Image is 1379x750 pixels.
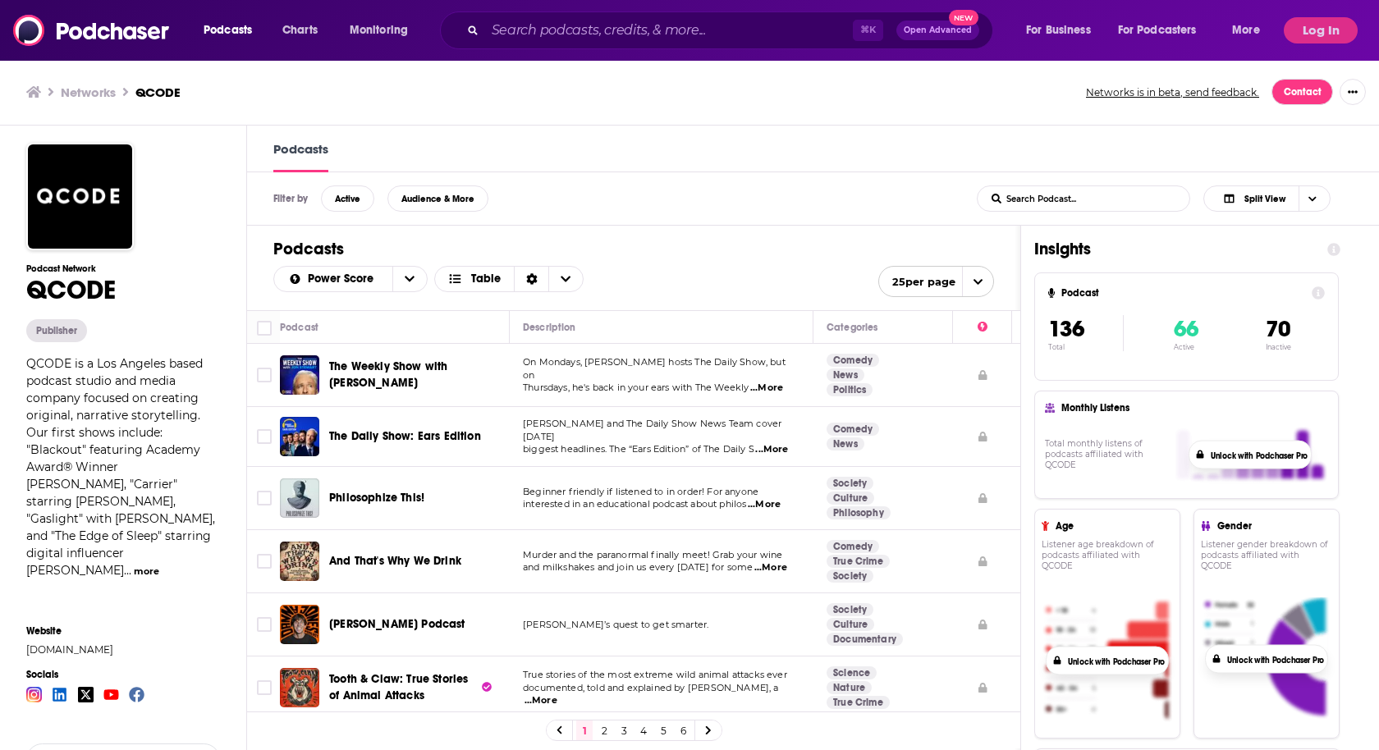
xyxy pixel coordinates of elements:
button: Publisher [26,319,87,342]
a: QCODE [135,85,181,100]
a: True Crime [827,555,890,568]
button: Networks is in beta, send feedback. [1080,85,1265,99]
a: Science [827,666,877,679]
button: Choose View [1203,185,1331,212]
div: Categories [827,318,877,337]
h3: Filter by [273,193,308,204]
span: Toggle select row [257,554,272,569]
a: Culture [827,618,874,631]
input: Search podcasts, credits, & more... [485,17,853,43]
span: Monitoring [350,19,408,42]
h4: Age [1056,520,1166,532]
a: 5 [655,720,671,740]
span: Toggle select row [257,491,272,505]
h4: Listener age breakdown of podcasts affiliated with QCODE [1042,539,1173,571]
a: Society [827,477,873,490]
h2: Choose View [1203,185,1353,212]
img: Podchaser - Follow, Share and Rate Podcasts [13,15,171,46]
span: ...More [754,561,787,574]
p: Active [1174,343,1198,351]
span: QCODE is a Los Angeles based podcast studio and media company focused on creating original, narra... [26,356,215,578]
img: The Daily Show: Ears Edition [280,417,319,456]
span: For Business [1026,19,1091,42]
span: Charts [282,19,318,42]
a: 6 [675,720,691,740]
a: Politics [827,383,873,396]
button: open menu [1015,17,1111,43]
a: Culture [827,492,874,505]
span: ...More [755,443,788,456]
a: Tooth & Claw: True Stories of Animal Attacks [329,671,492,704]
span: ...More [748,498,781,511]
a: Society [827,569,873,583]
button: open menu [338,17,429,43]
span: Website [26,625,220,637]
div: Description [523,318,575,337]
span: The Weekly Show with [PERSON_NAME] [329,359,447,390]
a: Charts [272,17,328,43]
span: True stories of the most extreme wild animal attacks ever [523,669,787,680]
a: Contact [1271,79,1333,105]
p: Total [1048,343,1123,351]
img: Tooth & Claw: True Stories of Animal Attacks [280,668,319,707]
h1: Insights [1034,239,1314,259]
img: Danny Jones Podcast [280,605,319,644]
img: Philosophize This! [280,478,319,518]
span: [PERSON_NAME]’s quest to get smarter. [523,619,708,630]
button: Active [321,185,374,212]
span: Socials [26,669,220,680]
button: Unlock with Podchaser Pro [1211,450,1308,461]
a: Podcasts [273,141,328,172]
div: Podcast [280,318,318,337]
button: Unlock with Podchaser Pro [1227,654,1324,665]
a: Philosophy [827,506,891,519]
span: New [949,10,978,25]
span: On Mondays, [PERSON_NAME] hosts The Daily Show, but on [523,356,786,381]
span: 66 [1174,315,1198,343]
button: open menu [1221,17,1280,43]
a: Nature [827,681,872,694]
a: Comedy [827,354,879,367]
h4: Gender [1217,520,1326,532]
button: Unlock with Podchaser Pro [1068,656,1165,667]
span: ⌘ K [853,20,883,41]
span: ...More [750,382,783,395]
a: Networks [61,85,116,100]
span: Thursdays, he's back in your ears with The Weekly [523,382,749,393]
span: Power Score [308,273,379,285]
img: And That's Why We Drink [280,542,319,581]
span: Split View [1244,194,1285,204]
a: [PERSON_NAME] Podcast [329,616,465,633]
button: Log In [1284,17,1358,43]
button: Choose View [434,266,584,292]
h2: Choose List sort [273,266,428,292]
h3: Podcast Network [26,263,220,274]
div: Sort Direction [514,267,548,291]
a: Comedy [827,540,879,553]
span: Tooth & Claw: True Stories of Animal Attacks [329,672,468,702]
button: open menu [392,267,427,291]
span: Table [471,273,501,285]
span: biggest headlines. The “Ears Edition” of The Daily S [523,443,754,455]
button: open menu [1107,17,1221,43]
button: open menu [192,17,273,43]
a: Comedy [827,423,879,436]
a: News [827,437,864,450]
span: 25 per page [879,269,955,295]
button: Audience & More [387,185,488,212]
h4: Listener gender breakdown of podcasts affiliated with QCODE [1201,539,1332,571]
a: And That's Why We Drink [329,553,461,569]
h1: Podcasts [273,239,994,259]
span: 136 [1048,315,1084,343]
span: [PERSON_NAME] Podcast [329,617,465,631]
span: ...More [525,694,557,707]
span: Active [335,194,360,204]
a: Philosophize This! [329,490,424,506]
span: documented, told and explained by [PERSON_NAME], a [523,682,779,693]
